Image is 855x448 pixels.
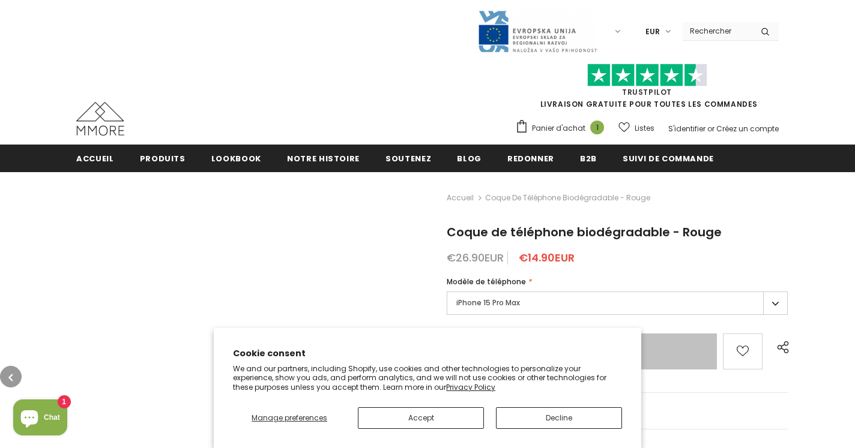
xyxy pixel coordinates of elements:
span: Blog [457,153,482,164]
a: Produits [140,145,186,172]
span: 1 [590,121,604,134]
span: Suivi de commande [623,153,714,164]
span: Notre histoire [287,153,360,164]
span: Accueil [76,153,114,164]
span: Redonner [507,153,554,164]
a: soutenez [385,145,431,172]
span: Lookbook [211,153,261,164]
a: Listes [618,118,654,139]
a: TrustPilot [622,87,672,97]
span: EUR [645,26,660,38]
a: Suivi de commande [623,145,714,172]
span: €26.90EUR [447,250,504,265]
img: Cas MMORE [76,102,124,136]
button: Manage preferences [233,407,346,429]
span: LIVRAISON GRATUITE POUR TOUTES LES COMMANDES [515,69,779,109]
span: Modèle de téléphone [447,276,526,287]
a: Accueil [447,191,474,205]
button: Accept [358,407,484,429]
label: iPhone 15 Pro Max [447,291,788,315]
span: or [707,124,715,134]
span: Panier d'achat [532,122,585,134]
a: Lookbook [211,145,261,172]
a: Javni Razpis [477,26,597,36]
a: Blog [457,145,482,172]
p: We and our partners, including Shopify, use cookies and other technologies to personalize your ex... [233,364,622,392]
span: Produits [140,153,186,164]
input: Search Site [683,22,752,40]
a: Notre histoire [287,145,360,172]
span: B2B [580,153,597,164]
h2: Cookie consent [233,347,622,360]
inbox-online-store-chat: Shopify online store chat [10,399,71,438]
span: €14.90EUR [519,250,575,265]
span: soutenez [385,153,431,164]
span: Listes [635,122,654,134]
a: B2B [580,145,597,172]
a: Accueil [76,145,114,172]
a: Créez un compte [716,124,779,134]
a: Panier d'achat 1 [515,119,610,137]
button: Decline [496,407,622,429]
span: Coque de téléphone biodégradable - Rouge [447,224,722,240]
a: Privacy Policy [446,382,495,392]
a: S'identifier [668,124,705,134]
span: Manage preferences [252,413,327,423]
img: Javni Razpis [477,10,597,53]
span: Coque de téléphone biodégradable - Rouge [485,191,650,205]
img: Faites confiance aux étoiles pilotes [587,64,707,87]
a: Redonner [507,145,554,172]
